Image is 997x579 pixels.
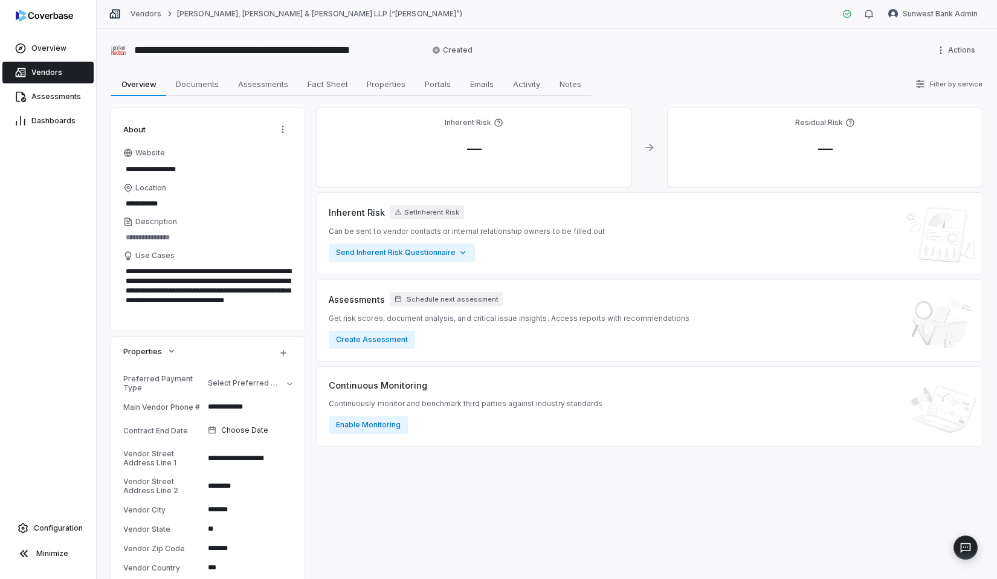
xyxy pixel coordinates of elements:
[273,120,292,138] button: Actions
[555,76,586,92] span: Notes
[123,346,162,357] span: Properties
[135,183,166,193] span: Location
[123,505,203,514] div: Vendor City
[123,229,292,246] textarea: Description
[329,314,689,323] span: Get risk scores, document analysis, and critical issue insights. Access reports with recommendations
[881,5,985,23] button: Sunwest Bank Admin avatarSunwest Bank Admin
[390,292,503,306] button: Schedule next assessment
[362,76,410,92] span: Properties
[34,523,83,533] span: Configuration
[5,517,91,539] a: Configuration
[135,148,165,158] span: Website
[329,227,605,236] span: Can be sent to vendor contacts or internal relationship owners to be filled out
[123,263,292,319] textarea: Use Cases
[221,425,268,435] span: Choose Date
[2,86,94,108] a: Assessments
[912,73,986,95] button: Filter by service
[31,68,62,77] span: Vendors
[123,161,272,178] input: Website
[123,449,203,467] div: Vendor Street Address Line 1
[2,37,94,59] a: Overview
[432,45,473,55] span: Created
[457,140,491,157] span: —
[36,549,68,558] span: Minimize
[795,118,843,128] h4: Residual Risk
[508,76,545,92] span: Activity
[131,9,161,19] a: Vendors
[177,9,462,19] a: [PERSON_NAME], [PERSON_NAME] & [PERSON_NAME] LLP (“[PERSON_NAME]”)
[445,118,491,128] h4: Inherent Risk
[420,76,456,92] span: Portals
[16,10,73,22] img: logo-D7KZi-bG.svg
[329,244,475,262] button: Send Inherent Risk Questionnaire
[329,416,408,434] button: Enable Monitoring
[2,110,94,132] a: Dashboards
[233,76,293,92] span: Assessments
[329,379,427,392] span: Continuous Monitoring
[808,140,842,157] span: —
[390,205,464,219] button: SetInherent Risk
[203,418,297,443] button: Choose Date
[120,340,180,362] button: Properties
[123,426,203,435] div: Contract End Date
[329,331,415,349] button: Create Assessment
[31,116,76,126] span: Dashboards
[932,41,982,59] button: More actions
[123,544,203,553] div: Vendor Zip Code
[123,374,203,392] div: Preferred Payment Type
[888,9,898,19] img: Sunwest Bank Admin avatar
[903,9,978,19] span: Sunwest Bank Admin
[123,124,146,135] span: About
[135,217,177,227] span: Description
[123,525,203,534] div: Vendor State
[123,477,203,495] div: Vendor Street Address Line 2
[465,76,498,92] span: Emails
[5,542,91,566] button: Minimize
[31,44,66,53] span: Overview
[123,195,292,212] input: Location
[135,251,175,260] span: Use Cases
[123,563,203,572] div: Vendor Country
[329,293,385,306] span: Assessments
[329,399,602,409] span: Continuously monitor and benchmark third parties against industry standards
[407,295,498,304] span: Schedule next assessment
[329,206,385,219] span: Inherent Risk
[2,62,94,83] a: Vendors
[303,76,353,92] span: Fact Sheet
[31,92,81,102] span: Assessments
[117,76,161,92] span: Overview
[171,76,224,92] span: Documents
[123,403,203,412] div: Main Vendor Phone #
